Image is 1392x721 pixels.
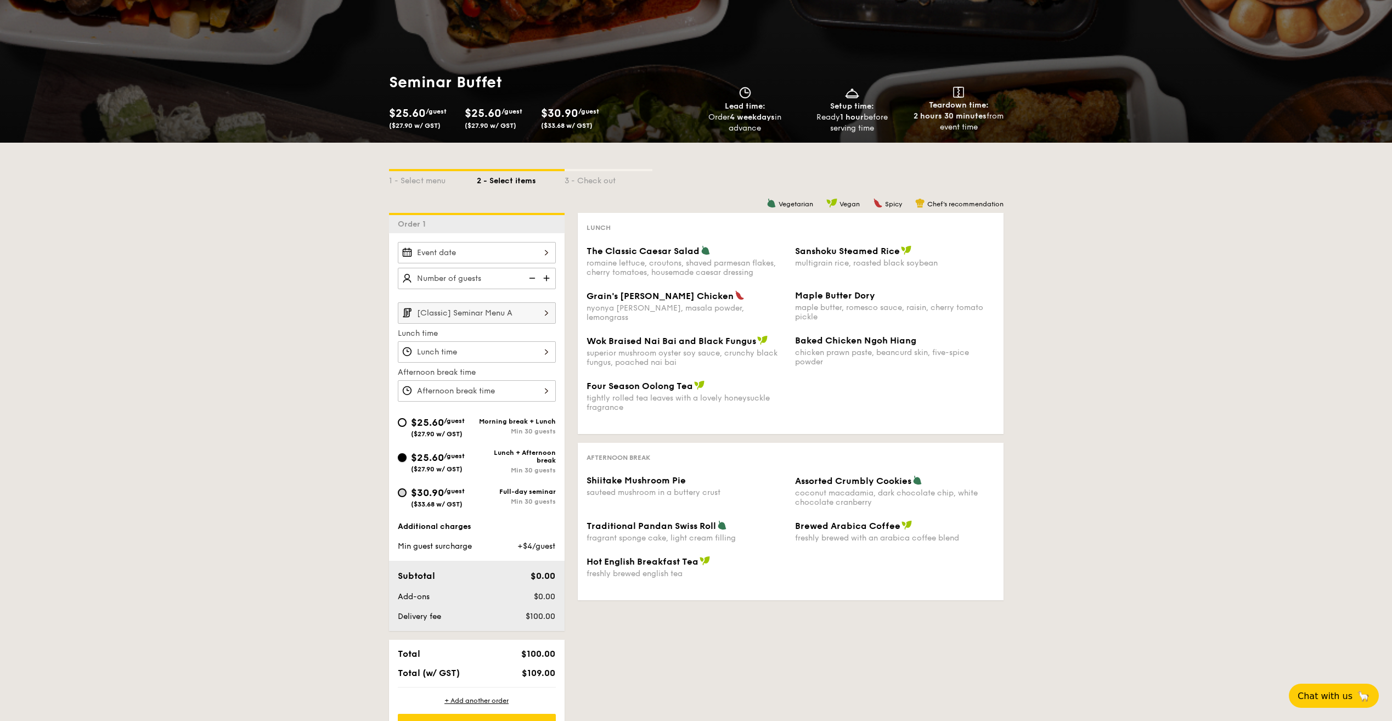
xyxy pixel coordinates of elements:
img: icon-vegetarian.fe4039eb.svg [701,245,711,255]
span: ($27.90 w/ GST) [389,122,441,129]
img: icon-spicy.37a8142b.svg [735,290,745,300]
img: icon-reduce.1d2dbef1.svg [523,268,539,289]
span: Grain's [PERSON_NAME] Chicken [587,291,734,301]
span: Chef's recommendation [927,200,1004,208]
div: Lunch + Afternoon break [477,449,556,464]
span: Four Season Oolong Tea [587,381,693,391]
span: Vegan [839,200,860,208]
span: Order 1 [398,219,430,229]
span: $25.60 [465,107,501,120]
span: ($27.90 w/ GST) [411,430,463,438]
span: Traditional Pandan Swiss Roll [587,521,716,531]
img: icon-add.58712e84.svg [539,268,556,289]
span: $25.60 [411,416,444,429]
span: Subtotal [398,571,435,581]
img: icon-vegan.f8ff3823.svg [757,335,768,345]
span: Spicy [885,200,902,208]
span: Hot English Breakfast Tea [587,556,698,567]
span: Total [398,649,420,659]
div: tightly rolled tea leaves with a lovely honeysuckle fragrance [587,393,786,412]
img: icon-vegan.f8ff3823.svg [826,198,837,208]
span: /guest [426,108,447,115]
span: /guest [501,108,522,115]
div: freshly brewed english tea [587,569,786,578]
div: 1 - Select menu [389,171,477,187]
strong: 2 hours 30 minutes [914,111,987,121]
span: Total (w/ GST) [398,668,460,678]
span: Delivery fee [398,612,441,621]
span: Baked Chicken Ngoh Hiang [795,335,916,346]
span: Vegetarian [779,200,813,208]
input: Event date [398,242,556,263]
span: $30.90 [411,487,444,499]
span: Lunch [587,224,611,232]
img: icon-vegan.f8ff3823.svg [901,520,912,530]
span: /guest [444,487,465,495]
img: icon-vegetarian.fe4039eb.svg [717,520,727,530]
span: ($33.68 w/ GST) [411,500,463,508]
img: icon-vegan.f8ff3823.svg [694,380,705,390]
strong: 1 hour [840,112,864,122]
div: freshly brewed with an arabica coffee blend [795,533,995,543]
strong: 4 weekdays [730,112,775,122]
button: Chat with us🦙 [1289,684,1379,708]
span: 🦙 [1357,690,1370,702]
span: $109.00 [522,668,555,678]
div: + Add another order [398,696,556,705]
span: Min guest surcharge [398,542,472,551]
img: icon-chevron-right.3c0dfbd6.svg [537,302,556,323]
span: Brewed Arabica Coffee [795,521,900,531]
input: $30.90/guest($33.68 w/ GST)Full-day seminarMin 30 guests [398,488,407,497]
img: icon-vegan.f8ff3823.svg [700,556,711,566]
span: Setup time: [830,102,874,111]
label: Lunch time [398,328,556,339]
div: maple butter, romesco sauce, raisin, cherry tomato pickle [795,303,995,322]
span: $0.00 [534,592,555,601]
img: icon-vegan.f8ff3823.svg [901,245,912,255]
div: 2 - Select items [477,171,565,187]
span: $25.60 [389,107,426,120]
label: Afternoon break time [398,367,556,378]
img: icon-vegetarian.fe4039eb.svg [912,475,922,485]
div: from event time [910,111,1008,133]
img: icon-vegetarian.fe4039eb.svg [767,198,776,208]
div: Full-day seminar [477,488,556,495]
div: Min 30 guests [477,466,556,474]
span: $0.00 [531,571,555,581]
div: Min 30 guests [477,498,556,505]
span: /guest [444,452,465,460]
span: $30.90 [541,107,578,120]
img: icon-dish.430c3a2e.svg [844,87,860,99]
div: chicken prawn paste, beancurd skin, five-spice powder [795,348,995,367]
input: Number of guests [398,268,556,289]
input: Afternoon break time [398,380,556,402]
span: ($27.90 w/ GST) [411,465,463,473]
span: $25.60 [411,452,444,464]
div: fragrant sponge cake, light cream filling [587,533,786,543]
span: ($33.68 w/ GST) [541,122,593,129]
img: icon-clock.2db775ea.svg [737,87,753,99]
span: /guest [578,108,599,115]
img: icon-chef-hat.a58ddaea.svg [915,198,925,208]
span: /guest [444,417,465,425]
input: $25.60/guest($27.90 w/ GST)Lunch + Afternoon breakMin 30 guests [398,453,407,462]
div: romaine lettuce, croutons, shaved parmesan flakes, cherry tomatoes, housemade caesar dressing [587,258,786,277]
span: Maple Butter Dory [795,290,875,301]
div: Morning break + Lunch [477,418,556,425]
div: sauteed mushroom in a buttery crust [587,488,786,497]
span: Teardown time: [929,100,989,110]
span: The Classic Caesar Salad [587,246,700,256]
div: Additional charges [398,521,556,532]
div: superior mushroom oyster soy sauce, crunchy black fungus, poached nai bai [587,348,786,367]
span: Add-ons [398,592,430,601]
div: Order in advance [696,112,794,134]
h1: Seminar Buffet [389,72,608,92]
div: coconut macadamia, dark chocolate chip, white chocolate cranberry [795,488,995,507]
span: Chat with us [1298,691,1352,701]
span: $100.00 [521,649,555,659]
img: icon-spicy.37a8142b.svg [873,198,883,208]
span: Sanshoku Steamed Rice [795,246,900,256]
div: multigrain rice, roasted black soybean [795,258,995,268]
div: 3 - Check out [565,171,652,187]
div: Min 30 guests [477,427,556,435]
